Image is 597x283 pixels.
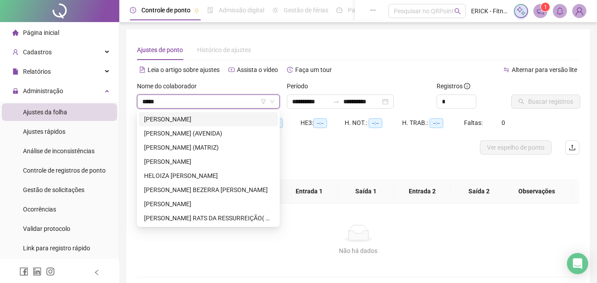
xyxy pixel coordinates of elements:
[148,66,220,73] span: Leia o artigo sobre ajustes
[394,179,451,204] th: Entrada 2
[219,7,264,14] span: Admissão digital
[348,7,382,14] span: Painel do DP
[194,8,199,13] span: pushpin
[261,99,266,104] span: filter
[464,83,470,89] span: info-circle
[139,155,278,169] div: ANDREZA SOUZA PEREIRA MACHADO
[536,7,544,15] span: notification
[144,143,273,152] div: [PERSON_NAME] (MATRIZ)
[336,7,342,13] span: dashboard
[287,81,314,91] label: Período
[23,128,65,135] span: Ajustes rápidos
[281,179,338,204] th: Entrada 1
[501,179,573,204] th: Observações
[345,118,402,128] div: H. NOT.:
[480,140,551,155] button: Ver espelho de ponto
[272,7,278,13] span: sun
[295,66,332,73] span: Faça um tour
[137,81,202,91] label: Nome do colaborador
[430,118,443,128] span: --:--
[23,87,63,94] span: Administração
[139,140,278,155] div: ANDREY TALLES (MATRIZ)
[464,119,484,126] span: Faltas:
[139,112,278,126] div: ANA JÚLIA LEANDRO FREIRE
[23,245,90,252] span: Link para registro rápido
[23,68,51,75] span: Relatórios
[139,169,278,183] div: HELOIZA NUNES DE ANDRADE
[144,199,273,209] div: [PERSON_NAME]
[284,7,328,14] span: Gestão de férias
[237,66,278,73] span: Assista o vídeo
[451,179,507,204] th: Saída 2
[23,225,70,232] span: Validar protocolo
[139,183,278,197] div: IRLA GIOVANNYA BEZERRA ANDREZA
[139,126,278,140] div: ANDREY TALLES (AVENIDA)
[300,118,345,128] div: HE 3:
[23,29,59,36] span: Página inicial
[333,98,340,105] span: to
[508,186,566,196] span: Observações
[567,253,588,274] div: Open Intercom Messenger
[144,114,273,124] div: [PERSON_NAME]
[541,3,550,11] sup: 1
[148,246,569,256] div: Não há dados
[270,99,275,104] span: down
[544,4,547,10] span: 1
[437,81,470,91] span: Registros
[511,94,580,109] button: Buscar registros
[12,68,19,75] span: file
[23,109,67,116] span: Ajustes da folha
[139,197,278,211] div: LEANDRO VIVEIROS OLIVEIRA
[333,98,340,105] span: swap-right
[287,67,293,73] span: history
[454,8,461,15] span: search
[144,213,273,223] div: [PERSON_NAME] RATS DA RESSURREIÇÃO( TIRADENTES)
[503,67,510,73] span: swap
[141,7,190,14] span: Controle de ponto
[144,185,273,195] div: [PERSON_NAME] BEZERRA [PERSON_NAME]
[94,269,100,275] span: left
[402,118,464,128] div: H. TRAB.:
[502,119,505,126] span: 0
[23,147,95,155] span: Análise de inconsistências
[144,171,273,181] div: HELOIZA [PERSON_NAME]
[197,46,251,53] span: Histórico de ajustes
[369,118,382,128] span: --:--
[12,88,19,94] span: lock
[33,267,42,276] span: linkedin
[313,118,327,128] span: --:--
[144,157,273,166] div: [PERSON_NAME]
[569,144,576,151] span: upload
[46,267,55,276] span: instagram
[144,128,273,138] div: [PERSON_NAME] (AVENIDA)
[471,6,509,16] span: ERICK - Fitness Exclusive
[19,267,28,276] span: facebook
[512,66,577,73] span: Alternar para versão lite
[12,30,19,36] span: home
[23,167,106,174] span: Controle de registros de ponto
[573,4,586,18] img: 5500
[516,6,526,16] img: sparkle-icon.fc2bf0ac1784a2077858766a79e2daf3.svg
[139,67,145,73] span: file-text
[370,7,376,13] span: ellipsis
[23,49,52,56] span: Cadastros
[23,186,84,193] span: Gestão de solicitações
[130,7,136,13] span: clock-circle
[23,206,56,213] span: Ocorrências
[137,46,183,53] span: Ajustes de ponto
[556,7,564,15] span: bell
[338,179,394,204] th: Saída 1
[207,7,213,13] span: file-done
[139,211,278,225] div: LUCAS ALEXANDRE RATS DA RESSURREIÇÃO( TIRADENTES)
[12,49,19,55] span: user-add
[228,67,235,73] span: youtube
